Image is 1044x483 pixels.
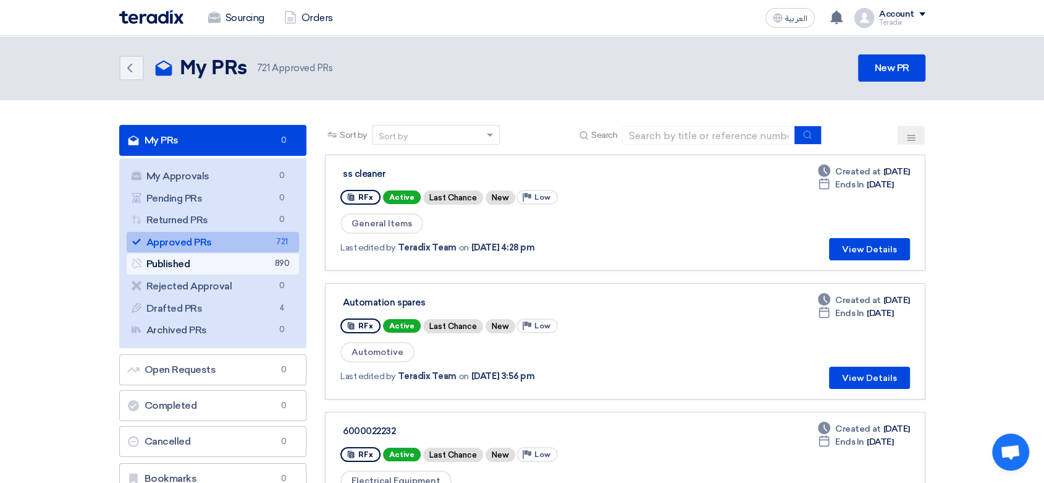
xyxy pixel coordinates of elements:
[274,236,289,249] span: 721
[274,169,289,182] span: 0
[276,364,291,376] span: 0
[398,370,457,383] span: Teradix Team
[127,276,300,297] a: Rejected Approval
[119,426,307,457] a: Cancelled0
[818,294,909,307] div: [DATE]
[835,165,880,178] span: Created at
[534,450,550,459] span: Low
[383,190,421,204] span: Active
[622,126,795,145] input: Search by title or reference number
[180,56,247,81] h2: My PRs
[765,8,815,28] button: العربية
[276,400,291,412] span: 0
[274,4,343,32] a: Orders
[818,307,893,320] div: [DATE]
[486,448,515,462] div: New
[274,302,289,315] span: 4
[127,298,300,319] a: Drafted PRs
[423,190,483,205] div: Last Chance
[879,9,914,20] div: Account
[818,178,893,191] div: [DATE]
[534,193,550,202] span: Low
[835,294,880,307] span: Created at
[340,129,367,142] span: Sort by
[879,19,925,26] div: Teradix
[835,435,864,448] span: Ends In
[858,54,925,82] a: New PR
[274,257,289,270] span: 890
[854,8,874,28] img: profile_test.png
[276,435,291,448] span: 0
[829,367,910,389] button: View Details
[818,435,893,448] div: [DATE]
[127,320,300,341] a: Archived PRs
[343,168,652,179] div: ss cleaner
[835,422,880,435] span: Created at
[818,165,909,178] div: [DATE]
[276,134,291,147] span: 0
[423,319,483,333] div: Last Chance
[119,10,183,24] img: Teradix logo
[358,193,373,202] span: RFx
[835,307,864,320] span: Ends In
[471,241,534,254] span: [DATE] 4:28 pm
[835,178,864,191] span: Ends In
[818,422,909,435] div: [DATE]
[829,238,910,260] button: View Details
[343,297,652,308] div: Automation spares
[486,190,515,205] div: New
[119,354,307,385] a: Open Requests0
[257,62,270,74] span: 721
[274,280,289,293] span: 0
[274,323,289,336] span: 0
[119,390,307,421] a: Completed0
[274,213,289,226] span: 0
[471,370,534,383] span: [DATE] 3:56 pm
[423,448,483,462] div: Last Chance
[343,425,652,437] div: 6000022232
[340,213,423,234] span: General Items
[379,130,408,143] div: Sort by
[358,450,373,459] span: RFx
[274,192,289,205] span: 0
[127,210,300,231] a: Returned PRs
[459,241,469,254] span: on
[534,322,550,330] span: Low
[127,254,300,275] a: Published
[591,129,617,142] span: Search
[340,370,395,383] span: Last edited by
[486,319,515,333] div: New
[785,14,807,23] span: العربية
[340,241,395,254] span: Last edited by
[383,319,421,333] span: Active
[459,370,469,383] span: on
[257,61,333,75] span: Approved PRs
[127,188,300,209] a: Pending PRs
[198,4,274,32] a: Sourcing
[127,166,300,187] a: My Approvals
[398,241,457,254] span: Teradix Team
[358,322,373,330] span: RFx
[992,434,1029,471] div: Open chat
[119,125,307,156] a: My PRs0
[383,448,421,461] span: Active
[340,342,415,362] span: Automotive
[127,232,300,253] a: Approved PRs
